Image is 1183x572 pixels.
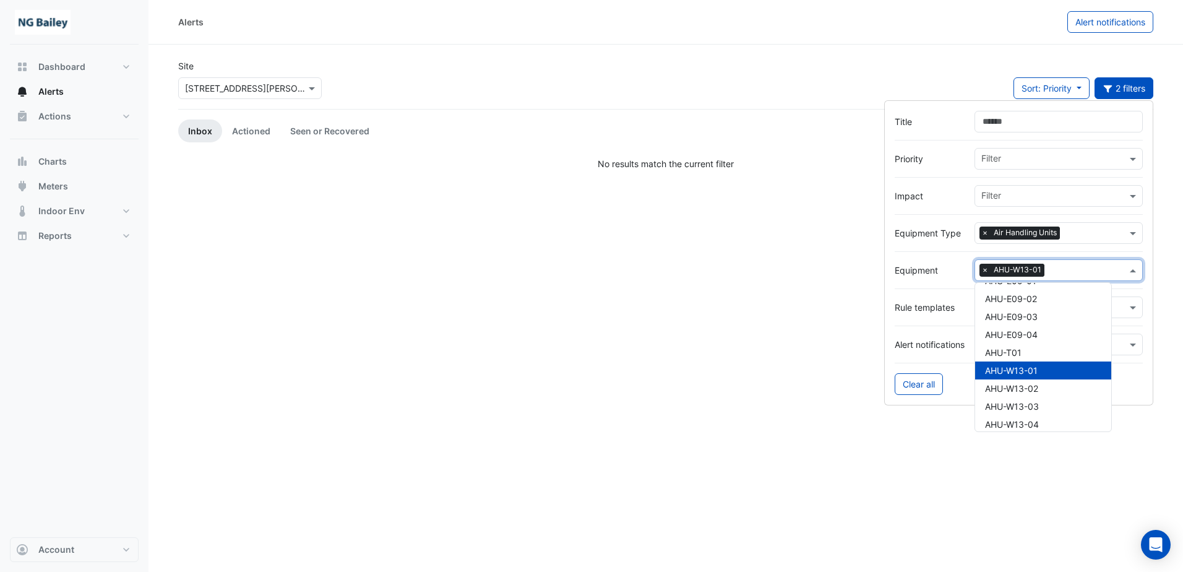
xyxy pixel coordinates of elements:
span: AHU-W13-01 [985,365,1038,376]
app-icon: Actions [16,110,28,123]
span: Alerts [38,85,64,98]
a: Seen or Recovered [280,119,379,142]
app-icon: Reports [16,230,28,242]
app-icon: Dashboard [16,61,28,73]
span: Charts [38,155,67,168]
span: AHU-E09-04 [985,329,1038,340]
button: 2 filters [1095,77,1154,99]
a: Actioned [222,119,280,142]
button: Actions [10,104,139,129]
div: Filter [979,152,1001,168]
app-icon: Alerts [16,85,28,98]
span: AHU-W13-02 [985,383,1038,394]
button: Alert notifications [1067,11,1153,33]
span: Indoor Env [38,205,85,217]
app-icon: Charts [16,155,28,168]
label: Priority [895,152,965,165]
span: × [979,227,991,239]
span: AHU-E09-02 [985,293,1037,304]
label: Alert notifications [895,338,965,351]
span: AHU-W13-04 [985,419,1039,430]
span: Account [38,544,74,556]
button: Reports [10,223,139,248]
button: Alerts [10,79,139,104]
div: No results match the current filter [178,157,1153,170]
div: Filter [979,189,1001,205]
label: Equipment Type [895,227,965,240]
div: Alerts [178,15,204,28]
button: Account [10,537,139,562]
span: AHU-T01 [985,347,1022,358]
label: Site [178,59,194,72]
span: Dashboard [38,61,85,73]
span: AHU-W13-01 [991,264,1044,276]
span: Meters [38,180,68,193]
span: AHU-W13-03 [985,401,1039,412]
button: Sort: Priority [1013,77,1090,99]
img: Company Logo [15,10,71,35]
button: Dashboard [10,54,139,79]
div: Options List [975,283,1111,431]
label: Rule templates [895,301,965,314]
button: Indoor Env [10,199,139,223]
span: AHU-E09-03 [985,311,1038,322]
span: Reports [38,230,72,242]
button: Charts [10,149,139,174]
span: Actions [38,110,71,123]
span: Sort: Priority [1022,83,1072,93]
span: Alert notifications [1075,17,1145,27]
a: Inbox [178,119,222,142]
div: Open Intercom Messenger [1141,530,1171,560]
span: Air Handling Units [991,227,1060,239]
span: × [979,264,991,276]
label: Impact [895,189,965,202]
app-icon: Meters [16,180,28,193]
label: Equipment [895,264,965,277]
app-icon: Indoor Env [16,205,28,217]
button: Meters [10,174,139,199]
label: Title [895,115,965,128]
button: Clear all [895,373,943,395]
